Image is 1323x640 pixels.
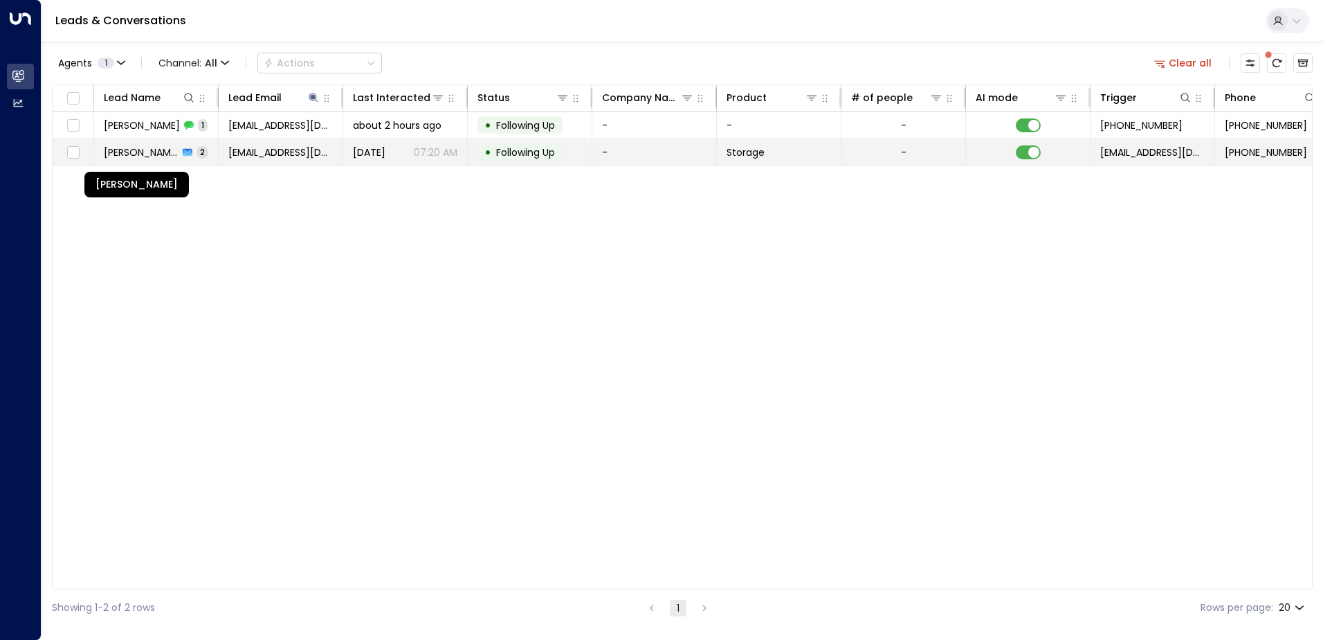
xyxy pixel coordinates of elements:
div: Showing 1-2 of 2 rows [52,601,155,615]
label: Rows per page: [1201,601,1273,615]
span: Channel: [153,53,235,73]
div: Lead Email [228,89,320,106]
div: Company Name [602,89,694,106]
div: - [901,118,906,132]
span: Agents [58,58,92,68]
div: 20 [1279,598,1307,618]
div: • [484,141,491,164]
span: Yesterday [353,145,385,159]
span: Following Up [496,145,555,159]
td: - [592,112,717,139]
span: about 2 hours ago [353,118,441,132]
div: Actions [264,57,315,69]
div: AI mode [976,89,1018,106]
span: Leanda Cartwright [104,118,180,132]
div: Lead Name [104,89,161,106]
div: Phone [1225,89,1256,106]
span: Following Up [496,118,555,132]
button: Customize [1241,53,1260,73]
div: Button group with a nested menu [257,53,382,73]
td: - [717,112,841,139]
p: 07:20 AM [414,145,457,159]
button: page 1 [670,600,686,616]
td: - [592,139,717,166]
div: Lead Email [228,89,282,106]
span: leads@space-station.co.uk [1100,145,1205,159]
span: Toggle select row [64,117,82,134]
a: Leads & Conversations [55,12,186,28]
div: Phone [1225,89,1317,106]
span: +447305108960 [1225,118,1307,132]
div: Status [477,89,569,106]
div: Lead Name [104,89,196,106]
span: All [205,57,217,69]
div: - [901,145,906,159]
span: leandacartwright1234@gmail.com [228,118,333,132]
span: Storage [727,145,765,159]
span: Toggle select all [64,90,82,107]
button: Archived Leads [1293,53,1313,73]
div: Company Name [602,89,680,106]
div: Trigger [1100,89,1137,106]
span: 2 [197,146,208,158]
span: Toggle select row [64,144,82,161]
button: Channel:All [153,53,235,73]
button: Clear all [1149,53,1218,73]
button: Agents1 [52,53,130,73]
div: Product [727,89,767,106]
div: Last Interacted [353,89,430,106]
div: # of people [851,89,913,106]
div: Product [727,89,819,106]
div: Trigger [1100,89,1192,106]
div: • [484,114,491,137]
div: # of people [851,89,943,106]
div: [PERSON_NAME] [84,172,189,197]
span: +447305108960 [1100,118,1183,132]
span: Leanda Cartwright [104,145,179,159]
div: AI mode [976,89,1068,106]
div: Status [477,89,510,106]
span: 1 [198,119,208,131]
span: 1 [98,57,114,69]
nav: pagination navigation [643,599,713,616]
button: Actions [257,53,382,73]
div: Last Interacted [353,89,445,106]
span: +447305108960 [1225,145,1307,159]
span: leandacartwright1234@gmail.com [228,145,333,159]
span: There are new threads available. Refresh the grid to view the latest updates. [1267,53,1286,73]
